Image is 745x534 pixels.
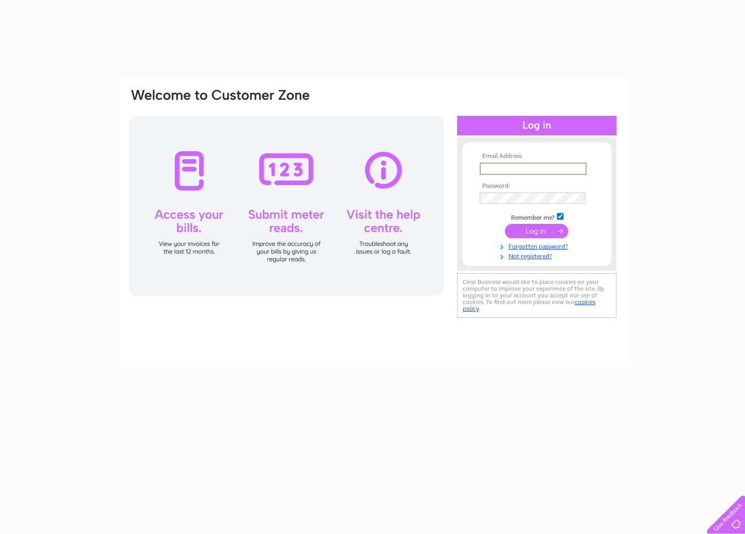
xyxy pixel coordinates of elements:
[505,224,568,238] input: Submit
[463,298,595,312] a: cookies policy
[480,241,596,251] a: Forgotten password?
[477,153,596,160] th: Email Address:
[457,273,616,318] div: Clear Business would like to place cookies on your computer to improve your experience of the sit...
[477,211,596,222] td: Remember me?
[480,251,596,260] a: Not registered?
[477,183,596,190] th: Password:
